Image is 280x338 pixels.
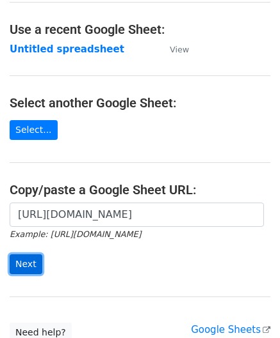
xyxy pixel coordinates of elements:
[10,95,270,111] h4: Select another Google Sheet:
[10,203,264,227] input: Paste your Google Sheet URL here
[10,229,141,239] small: Example: [URL][DOMAIN_NAME]
[157,43,189,55] a: View
[216,277,280,338] iframe: Chat Widget
[10,43,124,55] a: Untitled spreadsheet
[10,22,270,37] h4: Use a recent Google Sheet:
[10,120,58,140] a: Select...
[191,324,270,335] a: Google Sheets
[170,45,189,54] small: View
[10,254,42,274] input: Next
[10,182,270,197] h4: Copy/paste a Google Sheet URL:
